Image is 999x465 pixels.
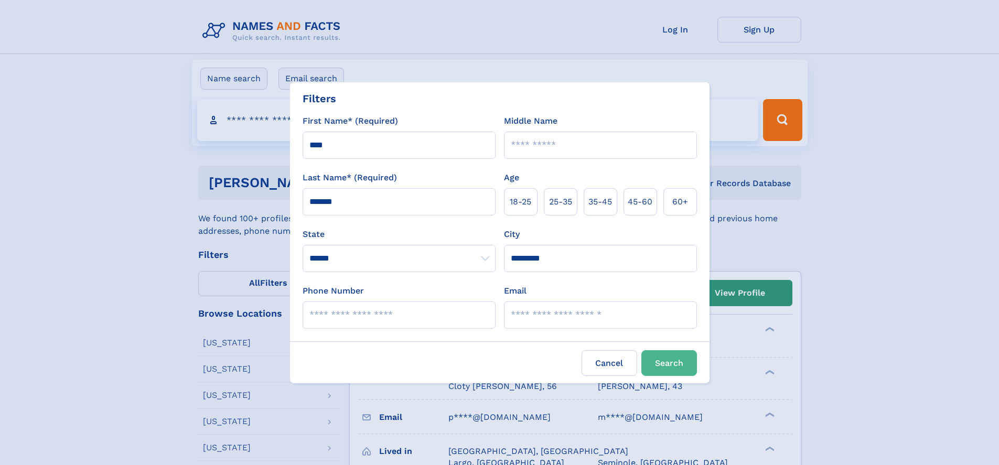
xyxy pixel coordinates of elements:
[510,196,531,208] span: 18‑25
[303,285,364,297] label: Phone Number
[504,115,557,127] label: Middle Name
[504,171,519,184] label: Age
[588,196,612,208] span: 35‑45
[641,350,697,376] button: Search
[303,115,398,127] label: First Name* (Required)
[504,285,527,297] label: Email
[303,228,496,241] label: State
[504,228,520,241] label: City
[303,171,397,184] label: Last Name* (Required)
[628,196,652,208] span: 45‑60
[672,196,688,208] span: 60+
[549,196,572,208] span: 25‑35
[582,350,637,376] label: Cancel
[303,91,336,106] div: Filters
